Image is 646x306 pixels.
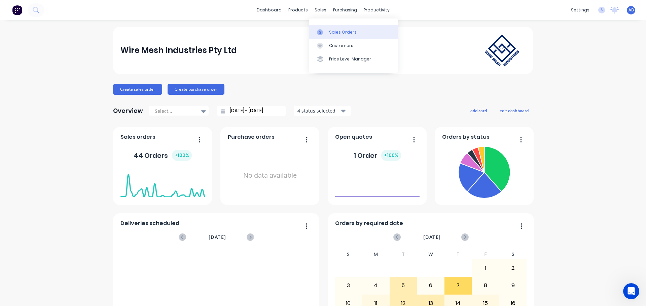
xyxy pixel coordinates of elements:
div: S [335,250,362,259]
a: Price Level Manager [309,52,398,66]
a: Sales Orders [309,25,398,39]
button: add card [466,106,491,115]
div: 44 Orders [134,150,192,161]
span: [DATE] [209,233,226,241]
div: 3 [335,277,362,294]
span: Sales orders [120,133,155,141]
button: edit dashboard [495,106,533,115]
div: 7 [445,277,472,294]
div: 5 [390,277,417,294]
span: Open quotes [335,133,372,141]
img: Factory [12,5,22,15]
div: No data available [228,144,312,207]
a: dashboard [253,5,285,15]
button: 4 status selected [294,106,351,116]
div: + 100 % [381,150,401,161]
div: S [499,250,527,259]
div: Wire Mesh Industries Pty Ltd [120,44,237,57]
div: 4 [362,277,389,294]
div: 9 [500,277,527,294]
div: 8 [472,277,499,294]
div: T [444,250,472,259]
div: + 100 % [172,150,192,161]
span: Orders by required date [335,219,403,227]
div: sales [311,5,330,15]
span: [DATE] [423,233,441,241]
div: Price Level Manager [329,56,371,62]
img: Wire Mesh Industries Pty Ltd [478,28,526,73]
div: Sales Orders [329,29,357,35]
div: T [390,250,417,259]
iframe: Intercom live chat [623,283,639,299]
div: purchasing [330,5,360,15]
div: F [472,250,499,259]
button: Create sales order [113,84,162,95]
span: AB [629,7,634,13]
div: 1 [472,260,499,276]
div: products [285,5,311,15]
div: M [362,250,390,259]
a: Customers [309,39,398,52]
div: Overview [113,104,143,118]
div: 6 [417,277,444,294]
div: productivity [360,5,393,15]
div: 4 status selected [297,107,340,114]
button: Create purchase order [168,84,224,95]
div: Customers [329,43,353,49]
div: W [417,250,444,259]
div: 2 [500,260,527,276]
span: Orders by status [442,133,490,141]
div: 1 Order [354,150,401,161]
div: settings [568,5,593,15]
span: Purchase orders [228,133,275,141]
